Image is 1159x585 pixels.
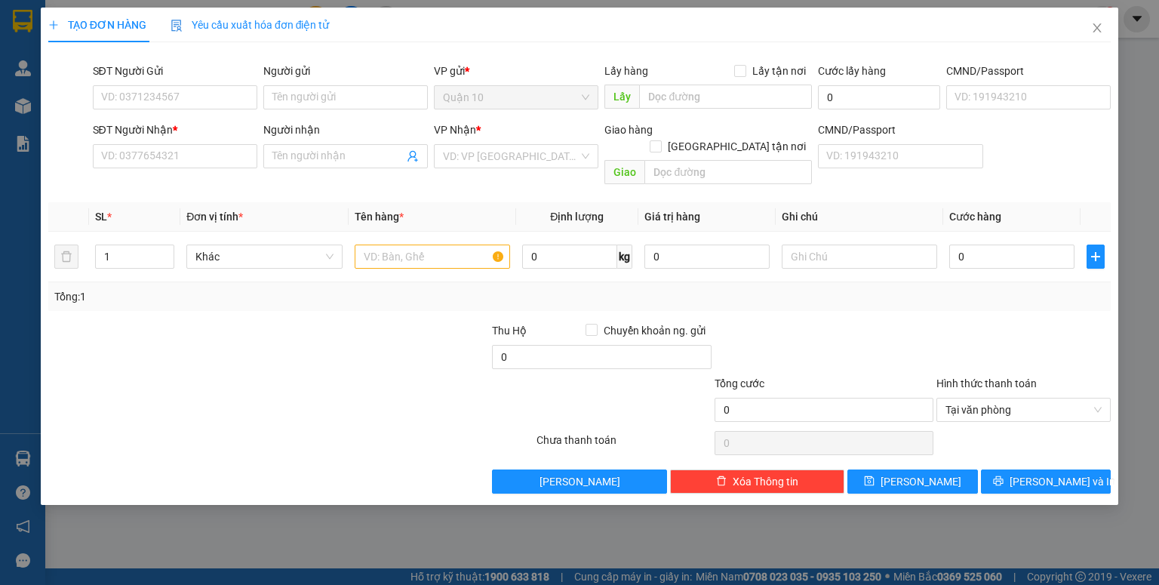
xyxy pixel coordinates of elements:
[945,399,1102,421] span: Tại văn phòng
[434,63,598,79] div: VP gửi
[598,322,712,339] span: Chuyển khoản ng. gửi
[48,19,146,31] span: TẠO ĐƠN HÀNG
[847,470,978,494] button: save[PERSON_NAME]
[93,63,257,79] div: SĐT Người Gửi
[776,202,943,232] th: Ghi chú
[93,122,257,138] div: SĐT Người Nhận
[492,325,527,337] span: Thu Hộ
[716,476,727,488] span: delete
[782,245,937,269] input: Ghi Chú
[604,160,644,184] span: Giao
[550,211,604,223] span: Định lượng
[617,245,632,269] span: kg
[171,19,330,31] span: Yêu cầu xuất hóa đơn điện tử
[535,432,712,458] div: Chưa thanh toán
[818,65,886,77] label: Cước lấy hàng
[355,245,510,269] input: VD: Bàn, Ghế
[355,211,404,223] span: Tên hàng
[993,476,1004,488] span: printer
[644,211,700,223] span: Giá trị hàng
[434,124,476,136] span: VP Nhận
[604,85,639,109] span: Lấy
[1091,22,1103,34] span: close
[746,63,812,79] span: Lấy tận nơi
[604,65,648,77] span: Lấy hàng
[1010,473,1115,490] span: [PERSON_NAME] và In
[1087,251,1104,263] span: plus
[946,63,1111,79] div: CMND/Passport
[186,211,243,223] span: Đơn vị tính
[644,160,812,184] input: Dọc đường
[936,377,1037,389] label: Hình thức thanh toán
[981,470,1111,494] button: printer[PERSON_NAME] và In
[263,63,428,79] div: Người gửi
[1076,8,1118,50] button: Close
[864,476,875,488] span: save
[733,473,798,490] span: Xóa Thông tin
[662,138,812,155] span: [GEOGRAPHIC_DATA] tận nơi
[881,473,961,490] span: [PERSON_NAME]
[48,20,59,30] span: plus
[195,245,333,268] span: Khác
[54,245,78,269] button: delete
[1087,245,1105,269] button: plus
[670,470,844,494] button: deleteXóa Thông tin
[54,288,448,305] div: Tổng: 1
[639,85,812,109] input: Dọc đường
[492,470,666,494] button: [PERSON_NAME]
[171,20,183,32] img: icon
[540,473,620,490] span: [PERSON_NAME]
[263,122,428,138] div: Người nhận
[443,86,589,109] span: Quận 10
[715,377,764,389] span: Tổng cước
[818,85,940,109] input: Cước lấy hàng
[644,245,770,269] input: 0
[604,124,653,136] span: Giao hàng
[95,211,107,223] span: SL
[949,211,1001,223] span: Cước hàng
[407,150,419,162] span: user-add
[818,122,982,138] div: CMND/Passport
